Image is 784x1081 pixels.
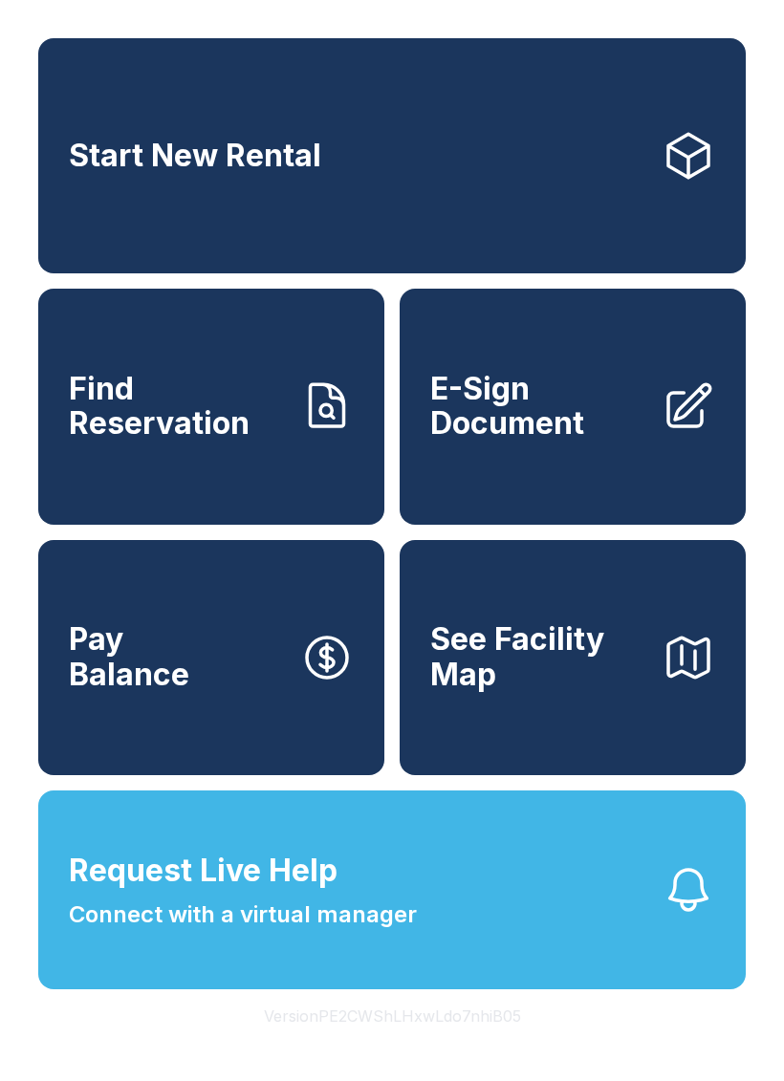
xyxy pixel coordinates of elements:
span: Pay Balance [69,622,189,692]
a: PayBalance [38,540,384,775]
button: See Facility Map [400,540,746,775]
span: Connect with a virtual manager [69,897,417,932]
a: Find Reservation [38,289,384,524]
span: Start New Rental [69,139,321,174]
span: Find Reservation [69,372,285,442]
button: VersionPE2CWShLHxwLdo7nhiB05 [249,989,536,1043]
a: E-Sign Document [400,289,746,524]
span: E-Sign Document [430,372,646,442]
a: Start New Rental [38,38,746,273]
span: See Facility Map [430,622,646,692]
button: Request Live HelpConnect with a virtual manager [38,790,746,989]
span: Request Live Help [69,848,338,894]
